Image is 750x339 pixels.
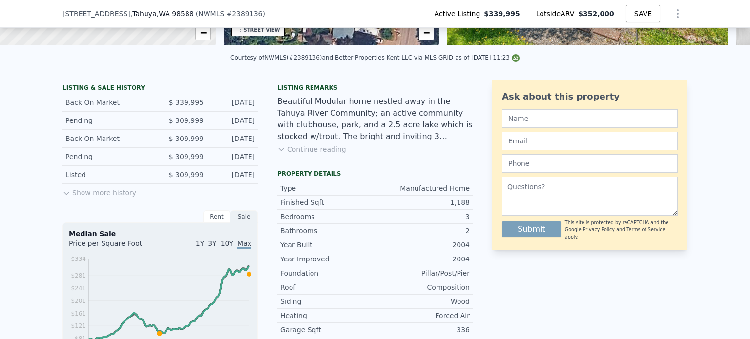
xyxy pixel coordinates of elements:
span: # 2389136 [226,10,262,18]
span: − [200,26,206,39]
button: Continue reading [277,144,346,154]
div: Sale [230,210,258,223]
div: Year Built [280,240,375,250]
span: $ 309,999 [169,117,204,124]
div: Pillar/Post/Pier [375,268,470,278]
span: 10Y [221,239,233,247]
span: Lotside ARV [536,9,578,19]
span: $352,000 [578,10,614,18]
div: Median Sale [69,229,251,239]
span: Active Listing [434,9,484,19]
button: Show more history [62,184,136,198]
a: Zoom out [419,25,434,40]
a: Terms of Service [626,227,665,232]
tspan: $121 [71,322,86,329]
div: Bathrooms [280,226,375,236]
tspan: $281 [71,272,86,279]
div: Pending [65,116,152,125]
div: [DATE] [211,134,255,143]
div: 3 [375,212,470,221]
div: Ask about this property [502,90,678,103]
div: Back On Market [65,134,152,143]
div: Manufactured Home [375,183,470,193]
div: Back On Market [65,98,152,107]
div: Pending [65,152,152,161]
tspan: $241 [71,285,86,292]
div: Listing remarks [277,84,473,92]
button: Submit [502,221,561,237]
button: Show Options [668,4,687,23]
div: Beautiful Modular home nestled away in the Tahuya River Community; an active community with clubh... [277,96,473,142]
span: 3Y [208,239,216,247]
div: 2004 [375,240,470,250]
button: SAVE [626,5,660,22]
span: − [423,26,430,39]
div: Forced Air [375,311,470,320]
input: Phone [502,154,678,173]
div: Heating [280,311,375,320]
div: 2004 [375,254,470,264]
a: Zoom out [196,25,210,40]
span: $ 309,999 [169,171,204,179]
input: Name [502,109,678,128]
tspan: $334 [71,256,86,262]
tspan: $201 [71,298,86,304]
div: [DATE] [211,152,255,161]
div: 2 [375,226,470,236]
div: Property details [277,170,473,178]
a: Privacy Policy [583,227,615,232]
tspan: $161 [71,310,86,317]
span: [STREET_ADDRESS] [62,9,130,19]
span: 1Y [196,239,204,247]
div: Roof [280,282,375,292]
span: , Tahuya [130,9,194,19]
span: $339,995 [484,9,520,19]
div: ( ) [196,9,265,19]
div: Rent [203,210,230,223]
div: Year Improved [280,254,375,264]
div: Price per Square Foot [69,239,160,254]
div: Finished Sqft [280,198,375,207]
span: $ 339,995 [169,99,204,106]
div: LISTING & SALE HISTORY [62,84,258,94]
div: Wood [375,297,470,306]
div: 1,188 [375,198,470,207]
div: This site is protected by reCAPTCHA and the Google and apply. [565,219,678,240]
span: $ 309,999 [169,153,204,160]
img: NWMLS Logo [512,54,520,62]
div: Siding [280,297,375,306]
div: Type [280,183,375,193]
span: $ 309,999 [169,135,204,142]
span: NWMLS [198,10,224,18]
div: [DATE] [211,116,255,125]
input: Email [502,132,678,150]
div: Foundation [280,268,375,278]
div: [DATE] [211,170,255,179]
div: Bedrooms [280,212,375,221]
div: Garage Sqft [280,325,375,335]
div: [DATE] [211,98,255,107]
div: STREET VIEW [244,26,280,34]
div: Listed [65,170,152,179]
span: Max [237,239,251,249]
div: Courtesy of NWMLS (#2389136) and Better Properties Kent LLC via MLS GRID as of [DATE] 11:23 [230,54,520,61]
span: , WA 98588 [157,10,194,18]
div: 336 [375,325,470,335]
div: Composition [375,282,470,292]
